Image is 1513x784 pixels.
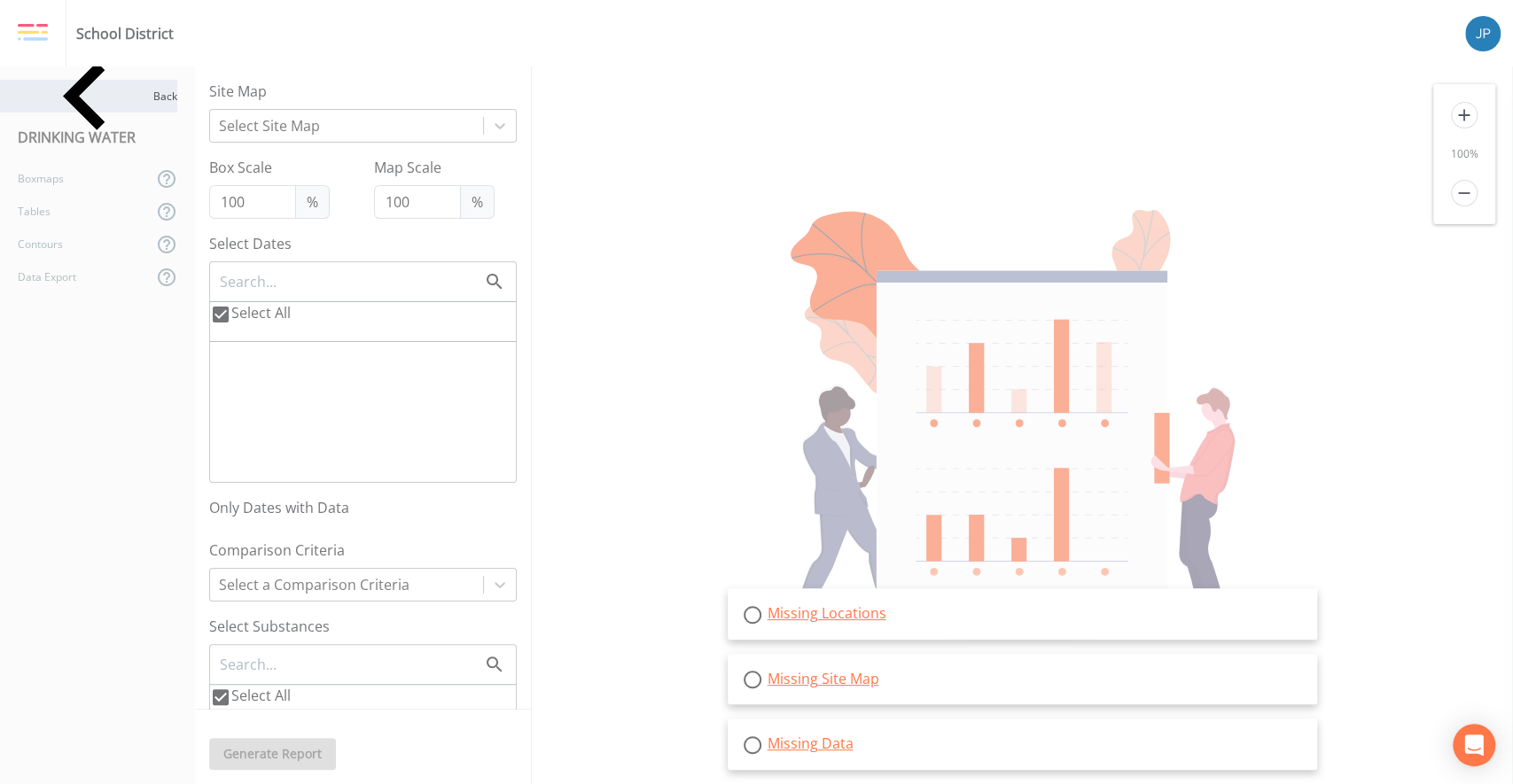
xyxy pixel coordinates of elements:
[231,303,291,322] span: Select All
[18,23,48,43] img: logo
[767,734,853,753] a: Missing Data
[209,616,517,637] label: Select Substances
[1433,146,1495,162] div: 100 %
[1451,180,1478,206] i: remove
[1453,724,1495,766] div: Open Intercom Messenger
[76,23,174,44] div: School District
[209,539,517,561] label: Comparison Criteria
[767,669,878,688] a: Missing Site Map
[460,185,495,219] span: %
[1465,16,1501,51] img: 41241ef155101aa6d92a04480b0d0000
[218,653,484,676] input: Search...
[209,233,517,254] label: Select Dates
[209,497,517,518] label: Only Dates with Data
[209,157,330,178] label: Box Scale
[374,157,495,178] label: Map Scale
[231,686,291,705] span: Select All
[767,603,885,623] a: Missing Locations
[749,210,1297,640] img: undraw_report_building_chart-e1PV7-8T.svg
[1451,102,1478,128] i: add
[295,185,330,219] span: %
[218,270,484,293] input: Search...
[209,81,517,102] label: Site Map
